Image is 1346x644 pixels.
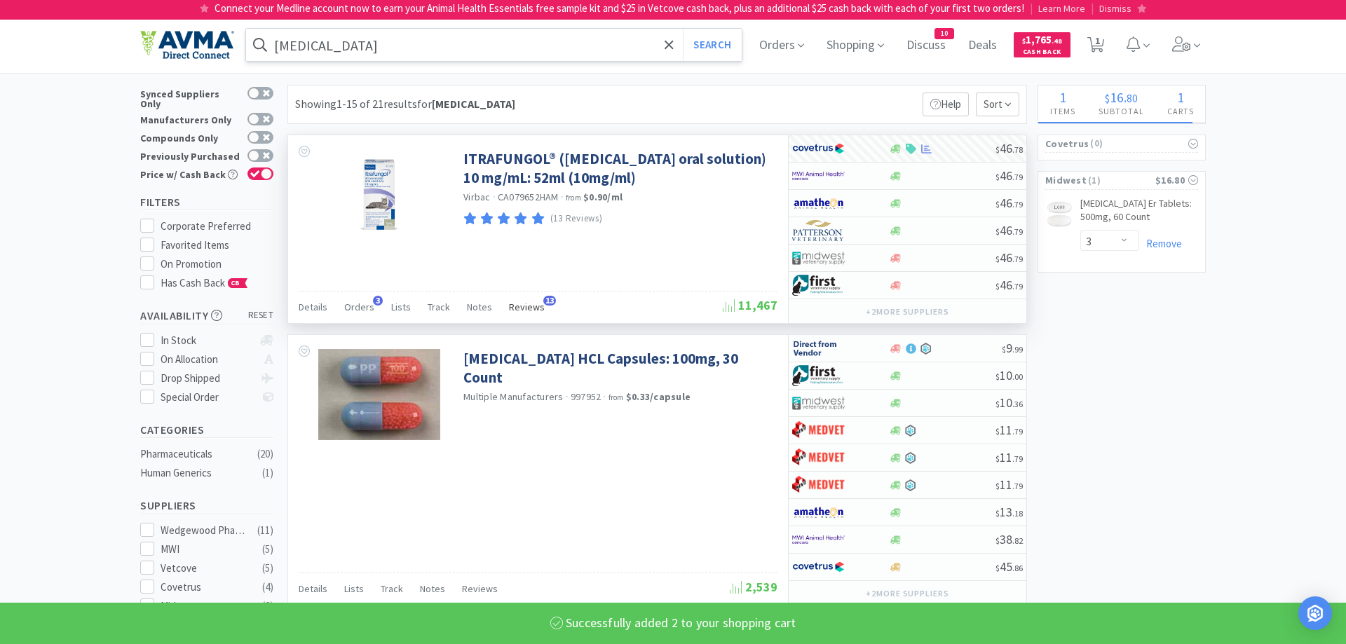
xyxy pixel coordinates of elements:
img: 4dd14cff54a648ac9e977f0c5da9bc2e_5.png [792,392,845,413]
span: from [566,193,581,203]
div: Favorited Items [161,237,274,254]
span: reset [248,308,274,323]
img: bdd3c0f4347043b9a893056ed883a29a_120.png [792,420,845,441]
div: Drop Shipped [161,370,254,387]
img: 77fca1acd8b6420a9015268ca798ef17_1.png [792,556,845,577]
span: 10 [995,395,1023,411]
div: Human Generics [140,465,254,481]
span: 11,467 [723,297,777,313]
span: Details [299,582,327,595]
img: 699f2b0d9bf84a66898cdb268eadc224_393564.png [334,149,425,240]
div: Open Intercom Messenger [1298,596,1332,630]
span: from [609,392,624,402]
span: 1 [1059,88,1066,106]
div: Manufacturers Only [140,113,240,125]
a: [MEDICAL_DATA] HCL Capsules: 100mg, 30 Count [463,349,774,388]
span: | [1091,1,1094,15]
span: Midwest [1045,172,1087,188]
span: 80 [1127,91,1138,105]
span: . 79 [1012,481,1023,491]
span: 16 [1110,88,1124,106]
div: Special Order [161,389,254,406]
span: CB [229,279,243,287]
div: $16.80 [1155,172,1198,188]
span: Discuss [901,17,951,73]
span: . 79 [1012,172,1023,182]
a: Remove [1139,237,1182,250]
div: MWI [161,541,247,558]
span: Cash Back [1022,48,1062,57]
span: . 18 [1012,508,1023,519]
span: $ [1002,344,1006,355]
div: Price w/ Cash Back [140,167,240,179]
img: 3331a67d23dc422aa21b1ec98afbf632_11.png [792,193,845,214]
a: 1 [1082,41,1110,53]
span: Has Cash Back [161,276,248,289]
span: Covetrus [1045,136,1089,151]
h5: Availability [140,308,273,324]
button: +2more suppliers [859,302,956,322]
span: 46 [995,140,1023,156]
span: . 00 [1012,371,1023,382]
span: $ [995,535,1000,546]
span: Sort [976,93,1019,116]
div: ( 20 ) [257,446,273,463]
div: On Allocation [161,351,254,368]
img: 4dd14cff54a648ac9e977f0c5da9bc2e_5.png [792,247,845,268]
img: 77fca1acd8b6420a9015268ca798ef17_1.png [792,138,845,159]
span: · [561,191,564,203]
span: $ [995,371,1000,382]
span: $ [995,254,1000,264]
span: . 82 [1012,535,1023,546]
span: . 79 [1012,254,1023,264]
span: ( 0 ) [1089,137,1185,151]
div: Previously Purchased [140,149,240,161]
span: Learn More [1038,2,1085,15]
span: $ [995,172,1000,182]
h4: Carts [1155,104,1205,118]
span: 46 [995,195,1023,211]
span: Deals [963,17,1002,73]
span: $ [995,199,1000,210]
span: · [566,390,569,403]
span: | [1030,1,1033,15]
span: 11 [995,449,1023,465]
span: · [603,390,606,403]
span: . 48 [1052,36,1062,46]
span: CA079652HAM [498,191,559,203]
span: 45 [995,559,1023,575]
span: 13 [543,296,556,306]
a: Deals [963,39,1002,52]
p: Help [923,93,969,116]
span: . 36 [1012,399,1023,409]
div: On Promotion [161,256,274,273]
span: 11 [995,477,1023,493]
div: ( 11 ) [257,522,273,539]
h4: Items [1038,104,1087,118]
p: (13 Reviews) [550,212,603,226]
span: . 79 [1012,226,1023,237]
span: Lists [391,301,411,313]
span: 46 [995,277,1023,293]
span: 10 [995,367,1023,383]
div: Vetcove [161,560,247,577]
span: . 79 [1012,426,1023,437]
span: Track [381,582,403,595]
span: Track [428,301,450,313]
img: 67d67680309e4a0bb49a5ff0391dcc42_6.png [792,275,845,296]
a: $1,765.48Cash Back [1014,26,1070,64]
img: 67d67680309e4a0bb49a5ff0391dcc42_6.png [792,365,845,386]
img: f6b2451649754179b5b4e0c70c3f7cb0_2.png [792,165,845,186]
span: 11 [995,422,1023,438]
span: . 99 [1012,344,1023,355]
img: f5e969b455434c6296c6d81ef179fa71_3.png [792,220,845,241]
span: 1 [1177,88,1184,106]
div: In Stock [161,332,254,349]
img: bdd3c0f4347043b9a893056ed883a29a_120.png [792,474,845,495]
strong: $0.33 / capsule [626,390,691,403]
span: 9 [1002,340,1023,356]
span: 10 [935,29,953,39]
span: Reviews [462,582,498,595]
a: [MEDICAL_DATA] Er Tablets: 500mg, 60 Count [1080,197,1198,230]
div: ( 2 ) [262,598,273,615]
